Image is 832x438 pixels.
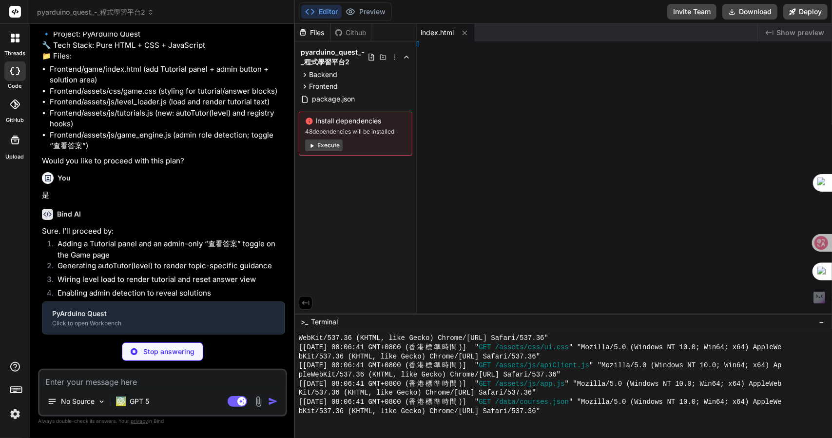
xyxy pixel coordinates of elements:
[7,406,23,422] img: settings
[299,361,409,370] span: [[DATE] 08:06:41 GMT+0800 (
[299,370,561,379] span: pleWebKit/537.36 (KHTML, like Gecko) Chrome/[URL] Safari/537.36"
[295,28,330,38] div: Files
[479,343,491,352] span: GET
[52,309,274,319] div: PyArduino Quest
[458,398,479,407] span: )] "
[409,343,459,352] span: 香港標準時間
[130,397,149,406] p: GPT 5
[479,398,491,407] span: GET
[479,379,491,389] span: GET
[299,343,409,352] span: [[DATE] 08:06:41 GMT+0800 (
[722,4,777,20] button: Download
[819,317,824,327] span: −
[299,398,409,407] span: [[DATE] 08:06:41 GMT+0800 (
[50,108,285,130] li: Frontend/assets/js/tutorials.js (new: autoTutor(level) and registry hooks)
[305,116,406,126] span: Install dependencies
[131,418,148,424] span: privacy
[6,116,24,124] label: GitHub
[268,397,278,406] img: icon
[458,361,479,370] span: )] "
[458,379,479,389] span: )] "
[52,319,274,327] div: Click to open Workbench
[458,343,479,352] span: )] "
[299,388,536,398] span: Kit/537.36 (KHTML, like Gecko) Chrome/[URL] Safari/537.36"
[38,417,287,426] p: Always double-check its answers. Your in Bind
[569,343,782,352] span: " "Mozilla/5.0 (Windows NT 10.0; Win64; x64) AppleWe
[8,82,22,90] label: code
[305,128,406,136] span: 48 dependencies will be installed
[311,93,356,105] span: package.json
[97,398,106,406] img: Pick Models
[331,28,371,38] div: Github
[50,274,285,288] li: Wiring level load to render tutorial and reset answer view
[305,139,343,151] button: Execute
[589,361,782,370] span: " "Mozilla/5.0 (Windows NT 10.0; Win64; x64) Ap
[309,81,338,91] span: Frontend
[667,4,716,20] button: Invite Team
[776,28,824,38] span: Show preview
[299,352,540,361] span: bKit/537.36 (KHTML, like Gecko) Chrome/[URL] Safari/537.36"
[495,379,565,389] span: /assets/js/app.js
[495,343,569,352] span: /assets/css/ui.css
[301,5,342,19] button: Editor
[301,317,308,327] span: >_
[479,361,491,370] span: GET
[42,29,285,62] p: 🔹 Project: PyArduino Quest 🔧 Tech Stack: Pure HTML + CSS + JavaScript 📁 Files:
[495,398,569,407] span: /data/courses.json
[42,226,285,237] p: Sure. I’ll proceed by:
[311,317,338,327] span: Terminal
[253,396,264,407] img: attachment
[50,130,285,152] li: Frontend/assets/js/game_engine.js (admin role detection; toggle “查看答案”)
[409,361,459,370] span: 香港標準時間
[409,379,459,389] span: 香港標準時間
[37,7,154,17] span: pyarduino_quest_-_程式學習平台2
[50,288,285,301] li: Enabling admin detection to reveal solutions
[57,209,81,219] h6: Bind AI
[565,379,782,389] span: " "Mozilla/5.0 (Windows NT 10.0; Win64; x64) AppleWeb
[42,156,285,167] p: Would you like to proceed with this plan?
[409,398,459,407] span: 香港標準時間
[42,190,285,201] p: 是
[299,407,540,416] span: bKit/537.36 (KHTML, like Gecko) Chrome/[URL] Safari/537.36"
[116,397,126,406] img: GPT 5
[61,397,95,406] p: No Source
[50,239,285,260] li: Adding a Tutorial panel and an admin-only “查看答案” toggle on the Game page
[143,347,194,357] p: Stop answering
[58,173,71,183] h6: You
[421,28,454,38] span: index.html
[50,97,285,108] li: Frontend/assets/js/level_loader.js (load and render tutorial text)
[495,361,589,370] span: /assets/js/apiClient.js
[42,302,284,334] button: PyArduino QuestClick to open Workbench
[4,49,25,58] label: threads
[50,86,285,97] li: Frontend/assets/css/game.css (styling for tutorial/answer blocks)
[301,47,368,67] span: pyarduino_quest_-_程式學習平台2
[299,334,548,343] span: WebKit/537.36 (KHTML, like Gecko) Chrome/[URL] Safari/537.36"
[50,64,285,86] li: Frontend/game/index.html (add Tutorial panel + admin button + solution area)
[342,5,389,19] button: Preview
[817,314,826,330] button: −
[6,153,24,161] label: Upload
[299,379,409,389] span: [[DATE] 08:06:41 GMT+0800 (
[783,4,828,20] button: Deploy
[569,398,782,407] span: " "Mozilla/5.0 (Windows NT 10.0; Win64; x64) AppleWe
[50,260,285,274] li: Generating autoTutor(level) to render topic-specific guidance
[309,70,337,80] span: Backend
